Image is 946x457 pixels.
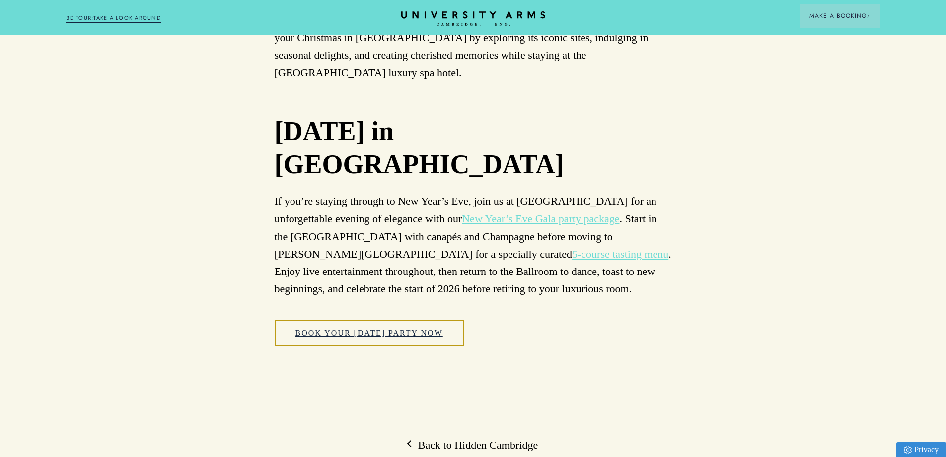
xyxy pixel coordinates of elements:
a: Home [401,11,545,27]
span: Make a Booking [809,11,870,20]
a: Back to Hidden Cambridge [408,438,538,453]
img: Privacy [904,446,912,454]
img: Arrow icon [867,14,870,18]
button: Make a BookingArrow icon [800,4,880,28]
a: Privacy [896,442,946,457]
a: New Year’s Eve Gala party package [462,212,619,225]
p: If you’re staying through to New Year’s Eve, join us at [GEOGRAPHIC_DATA] for an unforgettable ev... [275,192,672,297]
a: Book Your [DATE] Party Now [275,320,464,346]
a: 3D TOUR:TAKE A LOOK AROUND [66,14,161,23]
a: 5-course tasting menu [572,248,668,260]
strong: [DATE] in [GEOGRAPHIC_DATA] [275,116,564,179]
